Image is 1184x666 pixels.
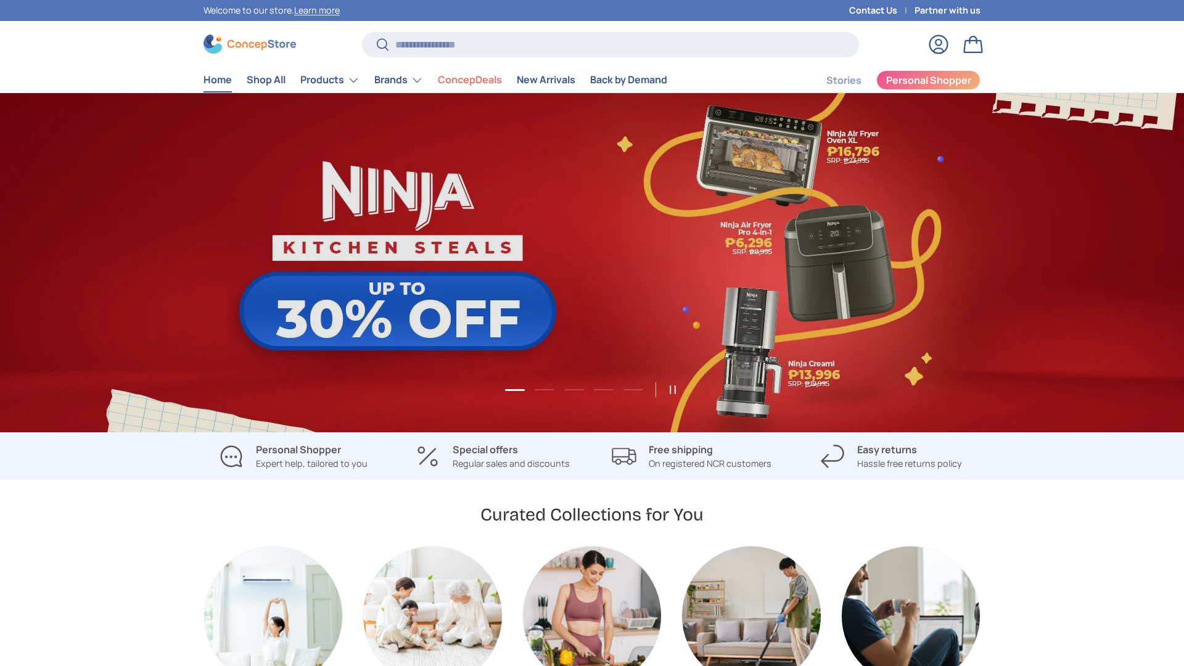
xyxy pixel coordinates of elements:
a: Stories [826,68,861,92]
h2: Curated Collections for You [480,503,704,526]
strong: Special offers [453,443,518,456]
a: Personal Shopper Expert help, tailored to you [203,442,383,471]
p: Expert help, tailored to you [256,457,368,471]
p: Regular sales and discounts [453,457,570,471]
strong: Free shipping [649,443,713,456]
img: ConcepStore [203,35,296,54]
a: Easy returns Hassle free returns policy [801,442,980,471]
a: Shop All [247,68,286,92]
p: Welcome to our store. [203,4,340,17]
a: Free shipping On registered NCR customers [602,442,781,471]
p: Hassle free returns policy [857,457,962,471]
strong: Personal Shopper [256,443,341,456]
a: Special offers Regular sales and discounts [403,442,582,471]
summary: Brands [367,68,430,92]
nav: Primary [203,68,667,92]
p: On registered NCR customers [649,457,771,471]
a: New Arrivals [517,68,575,92]
a: Personal Shopper [876,70,980,90]
strong: Easy returns [857,443,917,456]
a: Back by Demand [590,68,667,92]
a: Brands [374,68,423,92]
a: ConcepDeals [438,68,502,92]
span: Personal Shopper [886,75,971,85]
a: Home [203,68,232,92]
nav: Secondary [797,68,980,92]
a: Products [300,68,360,92]
a: Learn more [294,4,340,16]
summary: Products [293,68,367,92]
a: Contact Us [849,4,915,17]
a: Partner with us [915,4,980,17]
